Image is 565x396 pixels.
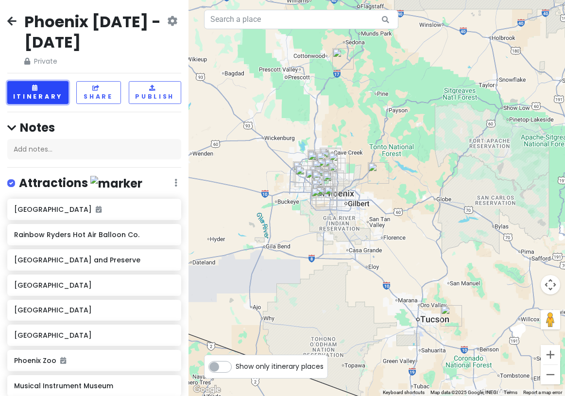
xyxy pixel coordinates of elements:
[323,171,344,192] div: Desert Botanical Garden
[308,151,329,172] div: Church In Phoenix Inc
[76,81,121,104] button: Share
[294,166,316,187] div: In-N-Out Burger
[14,356,174,365] h6: Phoenix Zoo
[332,48,354,69] div: Montezuma Castle National Monument
[383,389,425,396] button: Keyboard shortcuts
[204,10,398,29] input: Search a place
[306,169,327,190] div: El Caprichoso Sonoran Hotdogs
[314,167,336,189] div: Nogales Hot Dogs no.2
[7,139,181,159] div: Add notes...
[60,357,66,364] i: Added to itinerary
[14,381,174,390] h6: Musical Instrument Museum
[90,176,142,191] img: marker
[129,81,181,104] button: Publish
[313,176,335,198] div: Cocina Madrigal Tacos + Tequila
[236,361,324,372] span: Show only itinerary places
[14,306,174,314] h6: [GEOGRAPHIC_DATA]
[14,230,174,239] h6: Rainbow Ryders Hot Air Balloon Co.
[14,281,174,290] h6: [GEOGRAPHIC_DATA]
[441,305,462,327] div: Saguaro National Park
[308,150,329,171] div: In-N-Out Burger
[315,186,337,207] div: 14052 S 24th Way
[541,365,560,384] button: Zoom out
[191,383,223,396] img: Google
[430,390,498,395] span: Map data ©2025 Google, INEGI
[504,390,517,395] a: Terms (opens in new tab)
[320,149,341,170] div: Musical Instrument Museum
[316,186,338,207] div: 3169 E Desert Flower Ln
[541,310,560,329] button: Drag Pegman onto the map to open Street View
[317,158,338,179] div: Hapa Food Company
[314,166,336,187] div: In-N-Out Burger
[541,345,560,364] button: Zoom in
[328,152,350,173] div: The Thumb
[295,166,317,187] div: Taco Boys
[316,152,338,173] div: Lupita's Hot Dogs
[328,163,349,184] div: Octane Raceway
[14,205,174,214] h6: [GEOGRAPHIC_DATA]
[7,81,68,104] button: Itinerary
[24,12,165,52] h2: Phoenix [DATE] - [DATE]
[312,171,333,192] div: Taco Boy's
[312,184,334,205] div: South Mountain Park and Preserve
[14,256,174,264] h6: [GEOGRAPHIC_DATA] and Preserve
[320,148,341,169] div: In-N-Out Burger
[24,56,165,67] span: Private
[19,175,142,191] h4: Attractions
[523,390,562,395] a: Report a map error
[311,188,332,209] div: 16001 S 1st St
[7,120,181,135] h4: Notes
[311,179,333,201] div: Poncho's Mexican Food and Cantina
[14,331,174,340] h6: [GEOGRAPHIC_DATA]
[191,383,223,396] a: Open this area in Google Maps (opens a new window)
[96,206,102,213] i: Added to itinerary
[323,172,344,193] div: Phoenix Zoo
[293,161,314,183] div: Rainbow Ryders Hot Air Balloon Co.
[541,275,560,294] button: Map camera controls
[368,162,389,184] div: Canyon Lake
[311,170,333,191] div: Heard Museum
[312,160,333,181] div: Little Miss BBQ-Sunnyslope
